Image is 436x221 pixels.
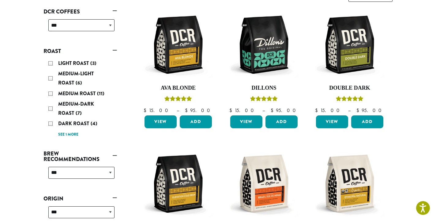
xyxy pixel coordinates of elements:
bdi: 15.00 [229,107,257,114]
span: – [262,107,265,114]
span: Medium Roast [58,90,97,97]
bdi: 15.00 [144,107,171,114]
span: $ [356,107,362,114]
span: Light Roast [58,60,90,67]
span: $ [144,107,149,114]
div: Rated 4.50 out of 5 [336,95,363,104]
h4: Double Dark [314,85,385,92]
div: Rated 5.00 out of 5 [164,95,192,104]
button: Add [180,115,212,128]
div: DCR Coffees [43,17,117,39]
a: DillonsRated 5.00 out of 5 [229,9,299,113]
span: $ [315,107,320,114]
span: Medium-Light Roast [58,70,94,86]
div: Rated 5.00 out of 5 [250,95,278,104]
a: See 1 more [58,132,78,138]
button: Add [265,115,298,128]
span: – [348,107,351,114]
a: Roast [43,46,117,56]
img: DCR-12oz-Brazil-Sul-De-Minas-Stock-scaled.png [229,148,299,219]
a: View [316,115,348,128]
span: $ [229,107,235,114]
span: (7) [76,110,82,117]
bdi: 95.00 [356,107,384,114]
bdi: 95.00 [271,107,299,114]
img: DCR-12oz-FTO-Ethiopia-Natural-Stock-scaled.png [314,148,385,219]
a: Ava BlondeRated 5.00 out of 5 [143,9,213,113]
a: Double DarkRated 4.50 out of 5 [314,9,385,113]
div: Brew Recommendations [43,164,117,186]
span: (3) [90,60,96,67]
a: View [145,115,177,128]
span: – [177,107,179,114]
bdi: 15.00 [315,107,342,114]
span: Dark Roast [58,120,91,127]
span: (6) [76,79,82,86]
div: Roast [43,56,117,141]
a: Origin [43,193,117,204]
button: Add [351,115,383,128]
bdi: 95.00 [185,107,213,114]
span: (4) [91,120,97,127]
h4: Ava Blonde [143,85,213,92]
img: DCR-12oz-Dillons-Stock-scaled.png [229,9,299,80]
a: DCR Coffees [43,6,117,17]
span: $ [185,107,190,114]
span: (11) [97,90,104,97]
img: DCR-12oz-Ava-Blonde-Stock-scaled.png [143,9,213,80]
img: DCR-12oz-Double-Dark-Stock-scaled.png [314,9,385,80]
a: View [230,115,262,128]
h4: Dillons [229,85,299,92]
span: Medium-Dark Roast [58,100,94,117]
img: DCR-12oz-Elevation-Cold-Brew-Stock-scaled.png [143,148,213,219]
a: Brew Recommendations [43,148,117,164]
span: $ [271,107,276,114]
